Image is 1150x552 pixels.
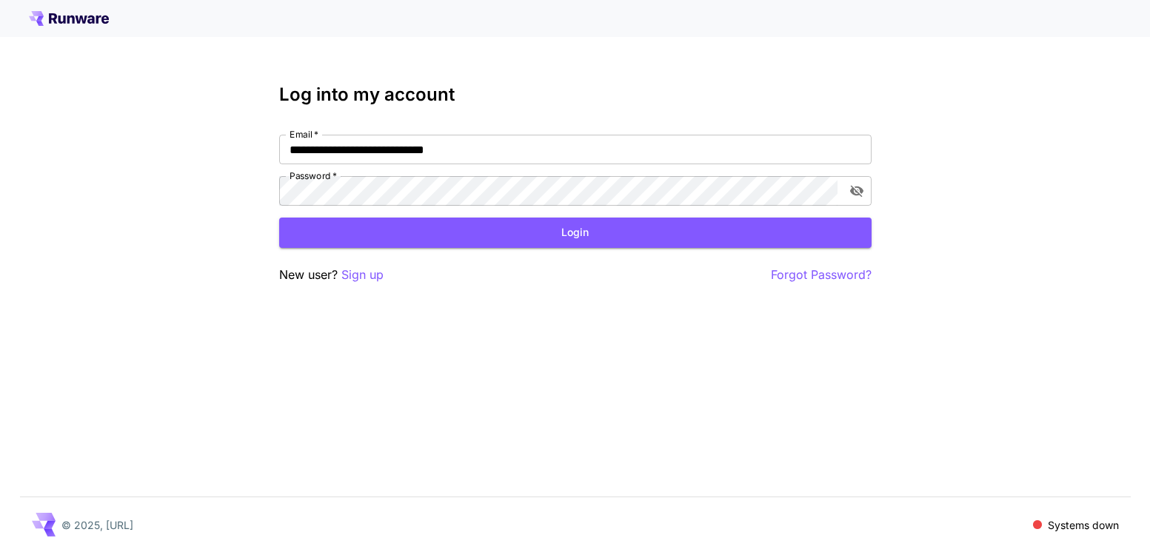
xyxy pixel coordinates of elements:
[279,84,872,105] h3: Log into my account
[341,266,384,284] button: Sign up
[279,218,872,248] button: Login
[61,517,133,533] p: © 2025, [URL]
[843,178,870,204] button: toggle password visibility
[279,266,384,284] p: New user?
[1048,517,1119,533] p: Systems down
[290,169,337,182] label: Password
[771,266,872,284] button: Forgot Password?
[290,128,318,141] label: Email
